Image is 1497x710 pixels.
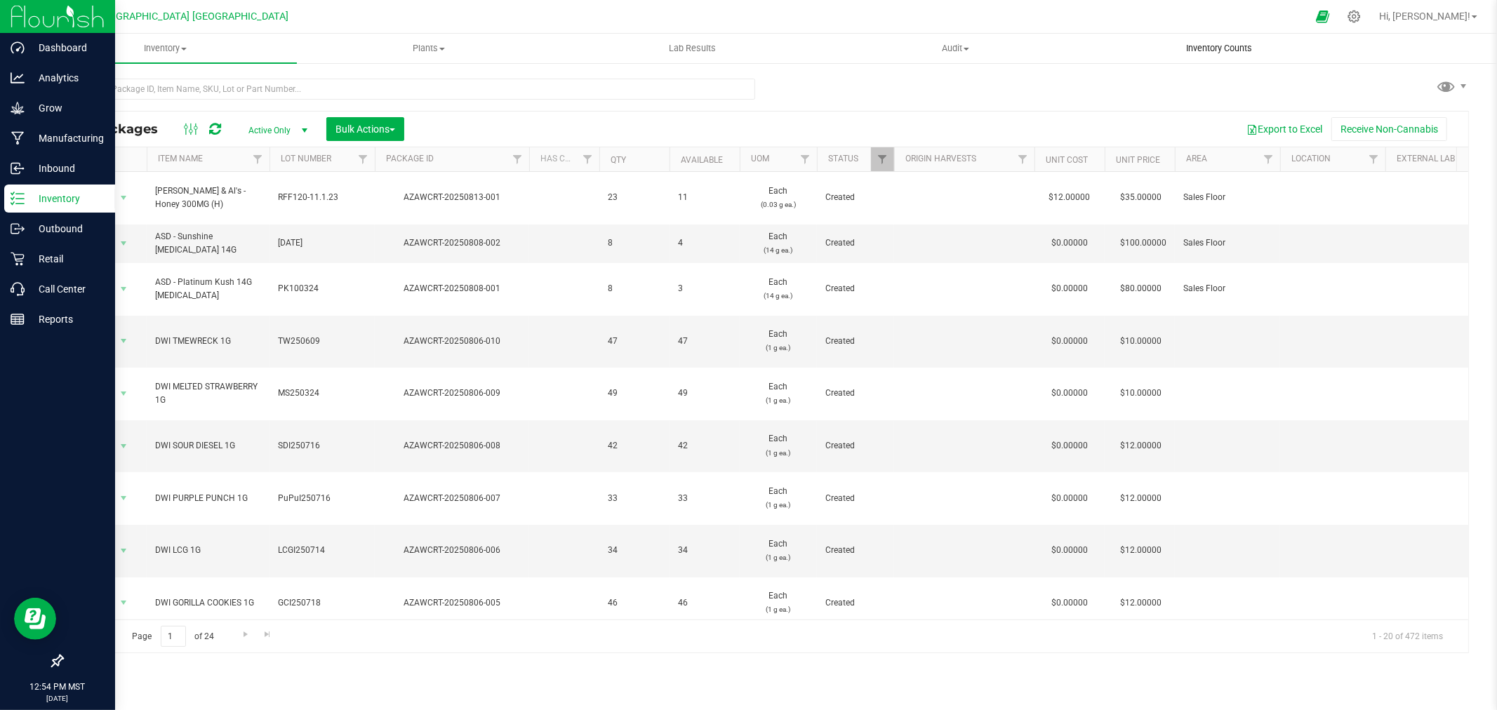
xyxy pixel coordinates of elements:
p: Call Center [25,281,109,297]
div: AZAWCRT-20250806-007 [373,492,531,505]
a: Package ID [386,154,434,163]
button: Export to Excel [1237,117,1331,141]
p: 12:54 PM MST [6,681,109,693]
span: Inventory Counts [1167,42,1271,55]
inline-svg: Dashboard [11,41,25,55]
p: (0.03 g ea.) [748,198,809,211]
span: Inventory [34,42,297,55]
a: Go to the last page [258,626,278,645]
span: 49 [608,387,661,400]
span: MS250324 [278,387,366,400]
span: Each [748,328,809,354]
span: 34 [608,544,661,557]
a: Filter [1257,147,1280,171]
a: Filter [506,147,529,171]
p: Inbound [25,160,109,177]
td: $0.00000 [1034,577,1105,630]
a: Status [828,154,858,163]
td: $0.00000 [1034,263,1105,316]
span: Plants [298,42,559,55]
span: Audit [825,42,1086,55]
span: DWI SOUR DIESEL 1G [155,439,261,453]
th: Has COA [529,147,599,172]
span: Each [748,230,809,257]
span: Created [825,191,886,204]
span: 33 [678,492,731,505]
a: Inventory Counts [1087,34,1350,63]
p: Retail [25,250,109,267]
span: GCI250718 [278,596,366,610]
span: 8 [608,282,661,295]
span: $10.00000 [1113,383,1169,403]
span: $10.00000 [1113,331,1169,351]
p: (14 g ea.) [748,289,809,302]
div: AZAWCRT-20250806-005 [373,596,531,610]
span: select [115,279,133,299]
div: AZAWCRT-20250813-001 [373,191,531,204]
p: (1 g ea.) [748,551,809,564]
span: ASD - Sunshine [MEDICAL_DATA] 14G [155,230,261,257]
span: $80.00000 [1113,279,1169,299]
td: $0.00000 [1034,316,1105,368]
a: Qty [611,155,626,165]
span: 1 - 20 of 472 items [1361,626,1454,647]
inline-svg: Outbound [11,222,25,236]
p: (1 g ea.) [748,603,809,616]
span: 46 [608,596,661,610]
inline-svg: Retail [11,252,25,266]
div: AZAWCRT-20250806-008 [373,439,531,453]
span: $35.00000 [1113,187,1169,208]
span: 46 [678,596,731,610]
span: $12.00000 [1113,488,1169,509]
span: 23 [608,191,661,204]
span: Sales Floor [1183,191,1272,204]
span: select [115,593,133,612]
span: 3 [678,282,731,295]
span: 8 [608,236,661,250]
span: Open Ecommerce Menu [1307,3,1338,30]
span: Sales Floor [1183,236,1272,250]
p: (1 g ea.) [748,341,809,354]
span: DWI MELTED STRAWBERRY 1G [155,380,261,407]
span: $100.00000 [1113,233,1173,253]
a: Filter [246,147,270,171]
span: $12.00000 [1113,593,1169,613]
span: Created [825,439,886,453]
a: Lot Number [281,154,331,163]
div: AZAWCRT-20250806-006 [373,544,531,557]
p: Dashboard [25,39,109,56]
inline-svg: Inbound [11,161,25,175]
span: select [115,384,133,403]
input: Search Package ID, Item Name, SKU, Lot or Part Number... [62,79,755,100]
a: Area [1186,154,1207,163]
span: select [115,436,133,456]
span: 11 [678,191,731,204]
span: Sales Floor [1183,282,1272,295]
inline-svg: Inventory [11,192,25,206]
a: Unit Cost [1046,155,1088,165]
a: UOM [751,154,769,163]
span: ASD - Platinum Kush 14G [MEDICAL_DATA] [155,276,261,302]
a: Filter [576,147,599,171]
a: Audit [824,34,1087,63]
inline-svg: Call Center [11,282,25,296]
td: $0.00000 [1034,420,1105,473]
span: Each [748,432,809,459]
span: Page of 24 [120,626,226,648]
inline-svg: Grow [11,101,25,115]
span: Created [825,387,886,400]
p: [DATE] [6,693,109,704]
a: Unit Price [1116,155,1160,165]
span: All Packages [73,121,172,137]
a: Location [1291,154,1331,163]
p: Inventory [25,190,109,207]
a: Filter [794,147,817,171]
span: select [115,188,133,208]
iframe: Resource center [14,598,56,640]
td: $12.00000 [1034,172,1105,225]
span: 42 [678,439,731,453]
span: DWI TMEWRECK 1G [155,335,261,348]
a: Plants [297,34,560,63]
p: Outbound [25,220,109,237]
span: SDI250716 [278,439,366,453]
